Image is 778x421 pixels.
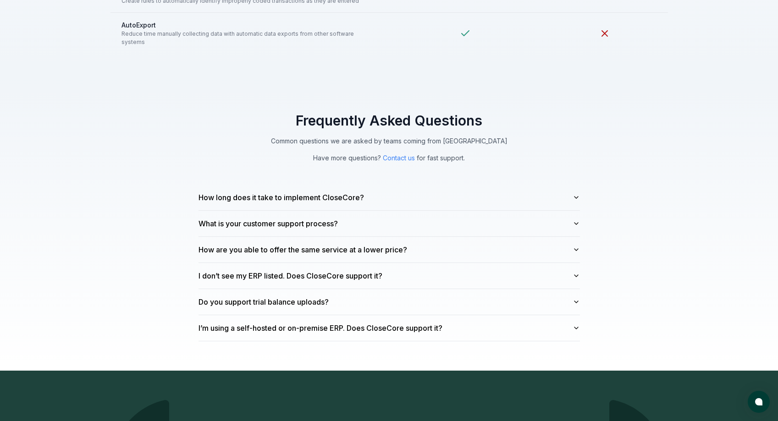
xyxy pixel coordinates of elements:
button: atlas-launcher [748,391,770,413]
p: Have more questions? for fast support. [235,153,543,163]
button: What is your customer support process? [199,211,580,236]
span: Reduce time manually collecting data with automatic data exports from other software systems [121,30,378,46]
h2: Frequently Asked Questions [199,112,580,129]
button: How long does it take to implement CloseCore? [199,185,580,210]
button: Do you support trial balance uploads? [199,289,580,315]
button: I’m using a self-hosted or on-premise ERP. Does CloseCore support it? [199,315,580,341]
button: How are you able to offer the same service at a lower price? [199,237,580,262]
span: AutoExport [121,20,378,30]
p: Common questions we are asked by teams coming from [GEOGRAPHIC_DATA] [235,136,543,146]
button: Contact us [383,153,415,163]
button: I don’t see my ERP listed. Does CloseCore support it? [199,263,580,289]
